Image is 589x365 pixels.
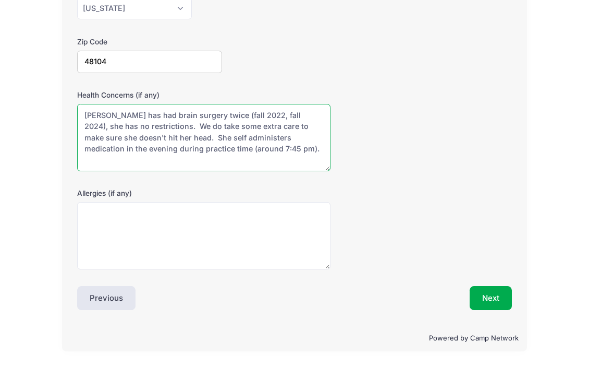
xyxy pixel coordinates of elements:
[77,37,222,47] label: Zip Code
[77,188,222,198] label: Allergies (if any)
[470,286,512,310] button: Next
[70,333,518,344] p: Powered by Camp Network
[77,90,222,100] label: Health Concerns (if any)
[77,286,136,310] button: Previous
[77,51,222,73] input: xxxxx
